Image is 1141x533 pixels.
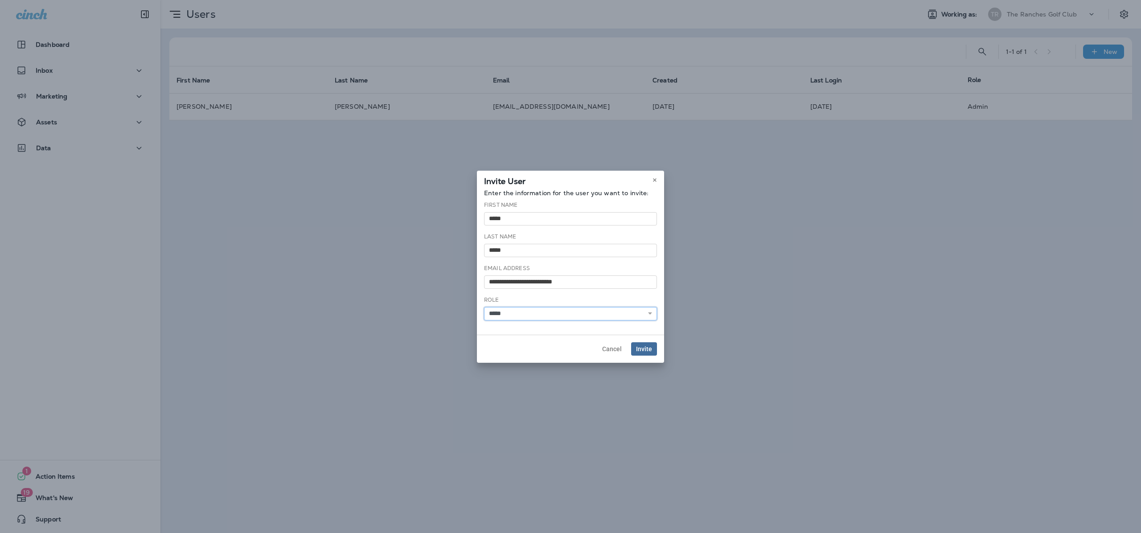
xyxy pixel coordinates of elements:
[484,265,530,272] label: Email Address
[631,342,657,356] button: Invite
[484,296,499,303] label: Role
[484,189,657,197] p: Enter the information for the user you want to invite:
[636,346,652,352] span: Invite
[484,233,516,240] label: Last Name
[484,201,517,209] label: First Name
[477,171,664,189] div: Invite User
[597,342,627,356] button: Cancel
[602,346,622,352] span: Cancel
